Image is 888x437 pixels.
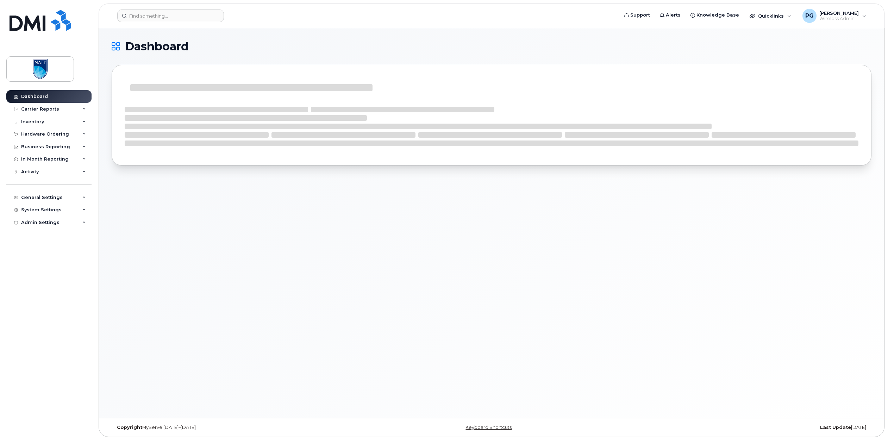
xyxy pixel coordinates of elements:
[125,41,189,52] span: Dashboard
[820,425,851,430] strong: Last Update
[117,425,142,430] strong: Copyright
[618,425,871,430] div: [DATE]
[112,425,365,430] div: MyServe [DATE]–[DATE]
[465,425,512,430] a: Keyboard Shortcuts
